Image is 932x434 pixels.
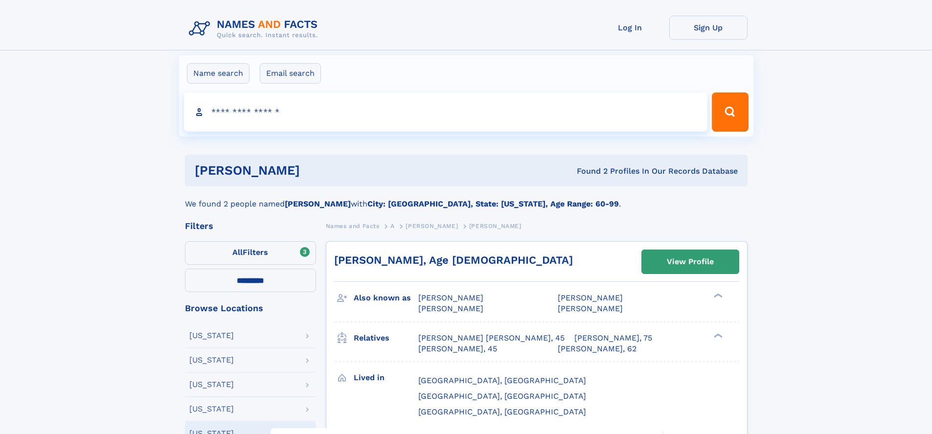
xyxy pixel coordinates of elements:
[558,293,623,302] span: [PERSON_NAME]
[574,333,652,343] a: [PERSON_NAME], 75
[712,92,748,132] button: Search Button
[418,407,586,416] span: [GEOGRAPHIC_DATA], [GEOGRAPHIC_DATA]
[591,16,669,40] a: Log In
[418,304,483,313] span: [PERSON_NAME]
[260,63,321,84] label: Email search
[711,293,723,299] div: ❯
[406,223,458,229] span: [PERSON_NAME]
[285,199,351,208] b: [PERSON_NAME]
[667,251,714,273] div: View Profile
[195,164,438,177] h1: [PERSON_NAME]
[438,166,738,177] div: Found 2 Profiles In Our Records Database
[232,248,243,257] span: All
[354,369,418,386] h3: Lived in
[367,199,619,208] b: City: [GEOGRAPHIC_DATA], State: [US_STATE], Age Range: 60-99
[326,220,380,232] a: Names and Facts
[354,290,418,306] h3: Also known as
[189,381,234,388] div: [US_STATE]
[642,250,739,274] a: View Profile
[418,343,497,354] a: [PERSON_NAME], 45
[418,391,586,401] span: [GEOGRAPHIC_DATA], [GEOGRAPHIC_DATA]
[418,333,565,343] a: [PERSON_NAME] [PERSON_NAME], 45
[185,16,326,42] img: Logo Names and Facts
[184,92,708,132] input: search input
[558,304,623,313] span: [PERSON_NAME]
[558,343,636,354] a: [PERSON_NAME], 62
[390,223,395,229] span: A
[185,304,316,313] div: Browse Locations
[406,220,458,232] a: [PERSON_NAME]
[334,254,573,266] a: [PERSON_NAME], Age [DEMOGRAPHIC_DATA]
[354,330,418,346] h3: Relatives
[711,332,723,339] div: ❯
[189,405,234,413] div: [US_STATE]
[669,16,748,40] a: Sign Up
[189,356,234,364] div: [US_STATE]
[189,332,234,340] div: [US_STATE]
[418,376,586,385] span: [GEOGRAPHIC_DATA], [GEOGRAPHIC_DATA]
[390,220,395,232] a: A
[418,293,483,302] span: [PERSON_NAME]
[185,241,316,265] label: Filters
[187,63,250,84] label: Name search
[185,186,748,210] div: We found 2 people named with .
[469,223,522,229] span: [PERSON_NAME]
[185,222,316,230] div: Filters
